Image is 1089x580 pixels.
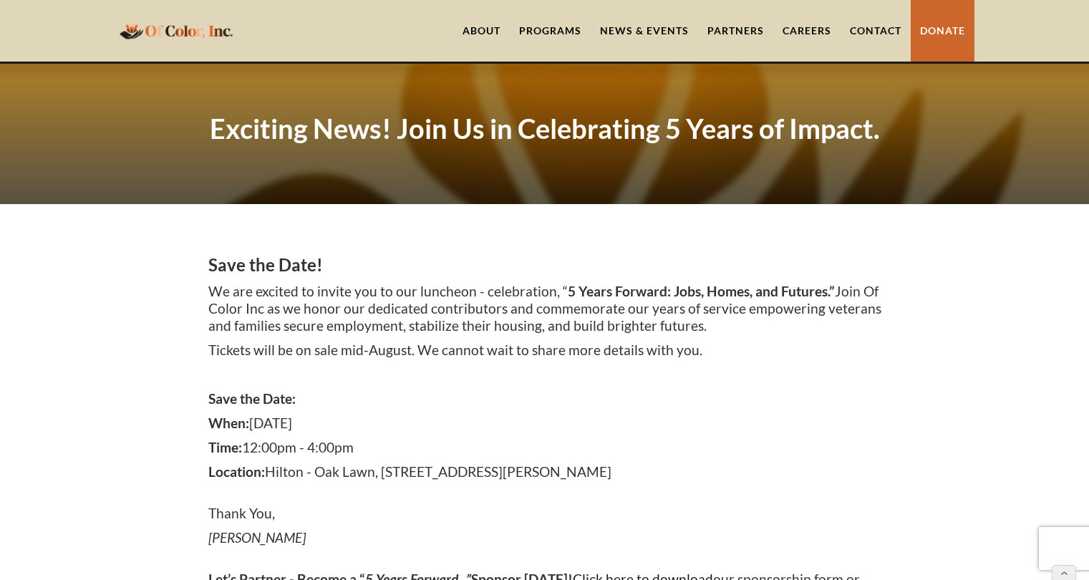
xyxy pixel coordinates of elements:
[115,14,237,47] a: home
[208,463,881,498] p: Hilton - Oak Lawn, [STREET_ADDRESS][PERSON_NAME] ‍
[208,283,881,334] p: We are excited to invite you to our luncheon - celebration, “ Join Of Color Inc as we honor our d...
[208,529,306,546] em: [PERSON_NAME] ‍
[519,24,581,38] div: Programs
[210,112,880,144] h1: Exciting News! Join Us in Celebrating 5 Years of Impact.
[208,439,242,455] strong: Time:
[208,415,881,432] p: [DATE]
[208,342,881,359] p: Tickets will be on sale mid-August. We cannot wait to share more details with you.
[568,283,835,299] strong: 5 Years Forward: Jobs, Homes, and Futures.”
[208,463,265,480] strong: Location:
[208,439,881,456] p: 12:00pm - 4:00pm
[208,390,296,407] strong: Save the Date:
[208,415,249,431] strong: When:
[208,505,881,522] p: Thank You,
[208,366,881,383] p: ‍
[208,254,881,276] h3: Save the Date!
